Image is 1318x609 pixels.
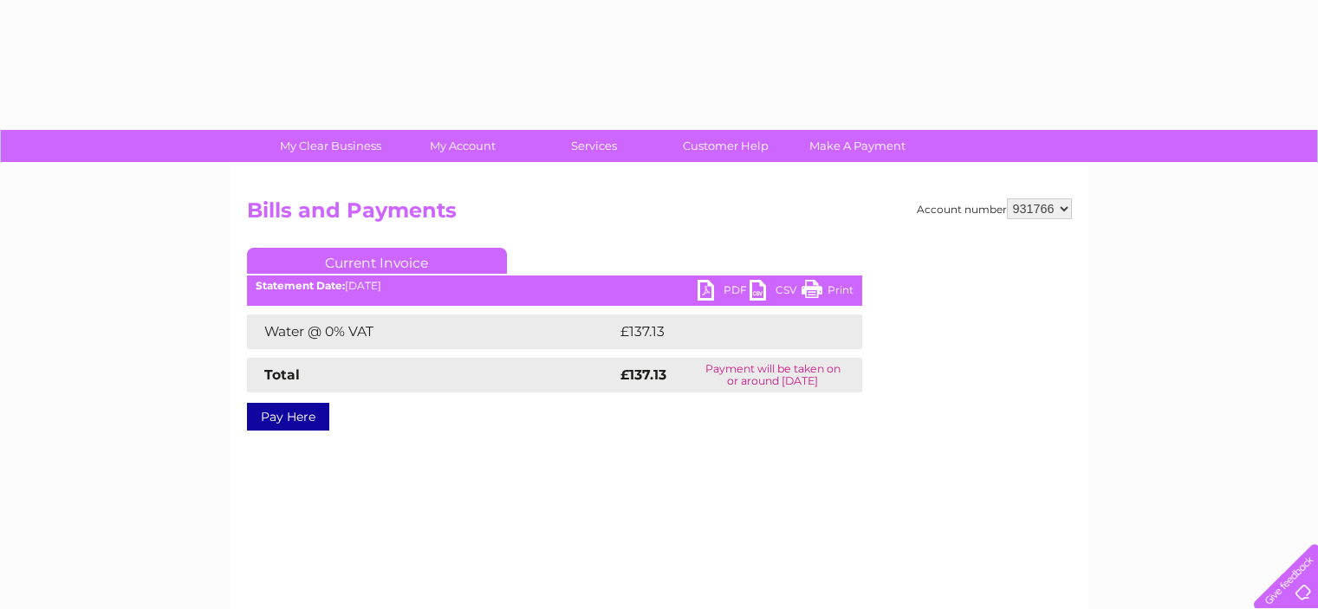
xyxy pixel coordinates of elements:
a: PDF [698,280,750,305]
a: Services [523,130,665,162]
a: Customer Help [654,130,797,162]
td: Water @ 0% VAT [247,314,616,349]
div: Account number [917,198,1072,219]
a: My Account [391,130,534,162]
h2: Bills and Payments [247,198,1072,231]
a: My Clear Business [259,130,402,162]
a: Current Invoice [247,248,507,274]
td: Payment will be taken on or around [DATE] [684,358,862,392]
div: [DATE] [247,280,862,292]
a: Print [802,280,854,305]
a: Pay Here [247,403,329,431]
strong: Total [264,366,300,383]
td: £137.13 [616,314,828,349]
b: Statement Date: [256,279,345,292]
strong: £137.13 [620,366,666,383]
a: Make A Payment [786,130,929,162]
a: CSV [750,280,802,305]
